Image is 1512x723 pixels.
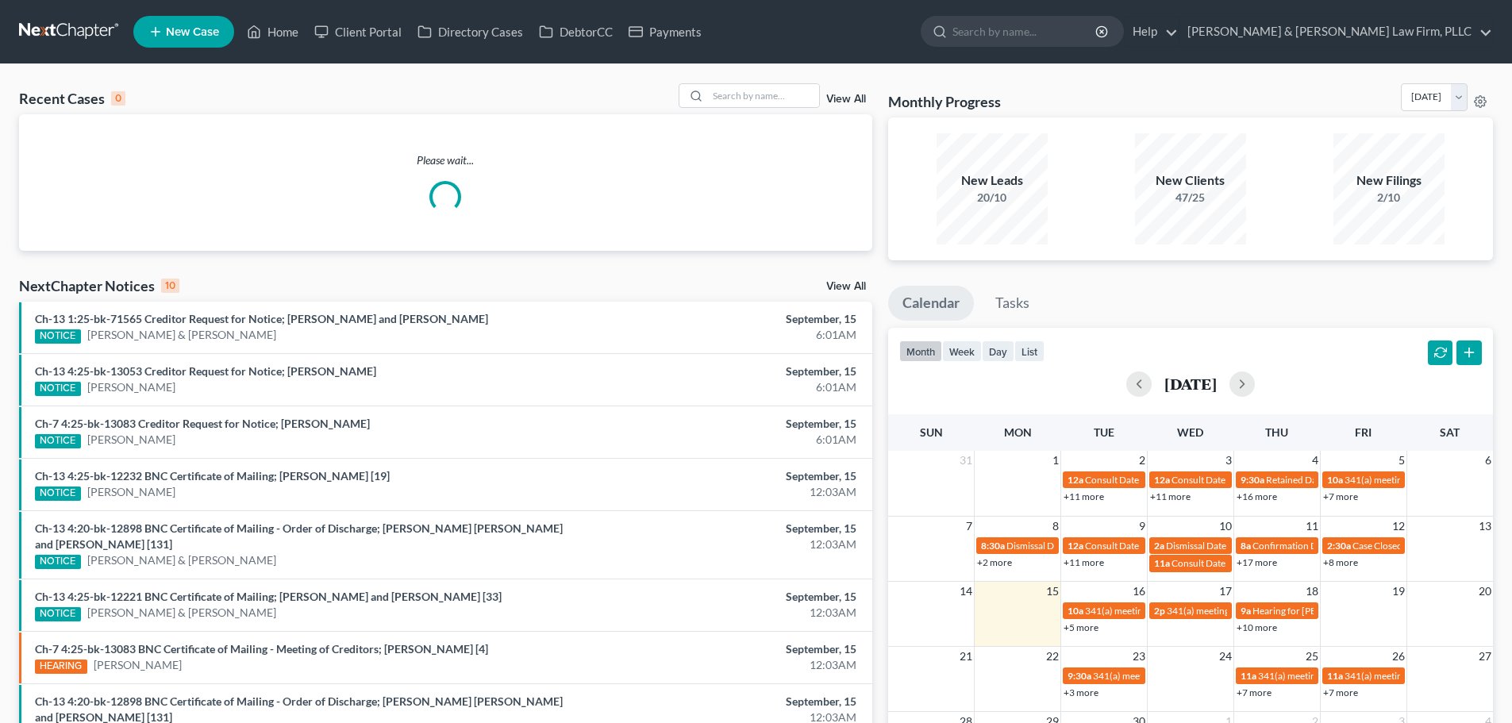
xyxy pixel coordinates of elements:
span: Consult Date for [PERSON_NAME] [1172,474,1316,486]
p: Please wait... [19,152,872,168]
a: +5 more [1064,621,1098,633]
span: 10a [1068,605,1083,617]
span: 4 [1310,451,1320,470]
span: 21 [958,647,974,666]
span: 9:30a [1241,474,1264,486]
a: +2 more [977,556,1012,568]
div: September, 15 [593,416,856,432]
div: 47/25 [1135,190,1246,206]
span: 341(a) meeting for [PERSON_NAME] [1258,670,1411,682]
a: Ch-13 4:25-bk-12221 BNC Certificate of Mailing; [PERSON_NAME] and [PERSON_NAME] [33] [35,590,502,603]
span: 341(a) meeting for [PERSON_NAME] [1093,670,1246,682]
span: Thu [1265,425,1288,439]
a: Calendar [888,286,974,321]
div: NOTICE [35,382,81,396]
input: Search by name... [952,17,1098,46]
a: +16 more [1237,490,1277,502]
a: View All [826,94,866,105]
span: 19 [1391,582,1406,601]
span: 7 [964,517,974,536]
a: Payments [621,17,710,46]
div: 6:01AM [593,432,856,448]
span: Sat [1440,425,1460,439]
span: Consult Date for [PERSON_NAME] [1085,540,1229,552]
a: +7 more [1323,686,1358,698]
a: Ch-7 4:25-bk-13083 Creditor Request for Notice; [PERSON_NAME] [35,417,370,430]
div: NOTICE [35,434,81,448]
span: 26 [1391,647,1406,666]
a: Ch-7 4:25-bk-13083 BNC Certificate of Mailing - Meeting of Creditors; [PERSON_NAME] [4] [35,642,488,656]
span: 1 [1051,451,1060,470]
div: NextChapter Notices [19,276,179,295]
div: 12:03AM [593,657,856,673]
span: 5 [1397,451,1406,470]
a: Directory Cases [410,17,531,46]
span: 20 [1477,582,1493,601]
a: DebtorCC [531,17,621,46]
div: September, 15 [593,641,856,657]
a: [PERSON_NAME] & [PERSON_NAME] [87,552,276,568]
a: +11 more [1064,490,1104,502]
h2: [DATE] [1164,375,1217,392]
span: 14 [958,582,974,601]
span: 341(a) meeting for [PERSON_NAME] [1085,605,1238,617]
span: 2a [1154,540,1164,552]
span: Mon [1004,425,1032,439]
span: Retained Date for [PERSON_NAME] & [PERSON_NAME] [1266,474,1499,486]
a: Home [239,17,306,46]
span: 2:30a [1327,540,1351,552]
span: 6 [1483,451,1493,470]
a: Client Portal [306,17,410,46]
div: New Clients [1135,171,1246,190]
span: 15 [1045,582,1060,601]
span: 12a [1068,474,1083,486]
a: +10 more [1237,621,1277,633]
span: 9a [1241,605,1251,617]
div: New Leads [937,171,1048,190]
span: 17 [1218,582,1233,601]
div: September, 15 [593,694,856,710]
span: 341(a) meeting for [PERSON_NAME] [1345,474,1498,486]
span: 11a [1241,670,1256,682]
div: 6:01AM [593,327,856,343]
span: Dismissal Date for [PERSON_NAME][GEOGRAPHIC_DATA] [1006,540,1253,552]
span: 12a [1154,474,1170,486]
span: Consult Date for [PERSON_NAME] [1172,557,1316,569]
div: 12:03AM [593,484,856,500]
a: [PERSON_NAME] & [PERSON_NAME] Law Firm, PLLC [1179,17,1492,46]
a: +8 more [1323,556,1358,568]
h3: Monthly Progress [888,92,1001,111]
span: 22 [1045,647,1060,666]
a: Ch-13 1:25-bk-71565 Creditor Request for Notice; [PERSON_NAME] and [PERSON_NAME] [35,312,488,325]
a: Help [1125,17,1178,46]
a: Ch-13 4:25-bk-12232 BNC Certificate of Mailing; [PERSON_NAME] [19] [35,469,390,483]
div: NOTICE [35,486,81,501]
span: 3 [1224,451,1233,470]
a: [PERSON_NAME] [94,657,182,673]
span: 31 [958,451,974,470]
span: 11 [1304,517,1320,536]
span: Sun [920,425,943,439]
span: New Case [166,26,219,38]
a: [PERSON_NAME] [87,432,175,448]
a: [PERSON_NAME] [87,484,175,500]
div: September, 15 [593,363,856,379]
button: list [1014,340,1045,362]
span: 8 [1051,517,1060,536]
a: +11 more [1150,490,1191,502]
a: Ch-13 4:25-bk-13053 Creditor Request for Notice; [PERSON_NAME] [35,364,376,378]
a: +7 more [1323,490,1358,502]
span: 2p [1154,605,1165,617]
div: September, 15 [593,521,856,536]
span: Hearing for [PERSON_NAME] [1252,605,1376,617]
span: 10a [1327,474,1343,486]
span: Wed [1177,425,1203,439]
div: September, 15 [593,468,856,484]
a: View All [826,281,866,292]
span: Consult Date for [PERSON_NAME] [1085,474,1229,486]
span: 12 [1391,517,1406,536]
span: 16 [1131,582,1147,601]
div: 12:03AM [593,536,856,552]
span: 25 [1304,647,1320,666]
span: 27 [1477,647,1493,666]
